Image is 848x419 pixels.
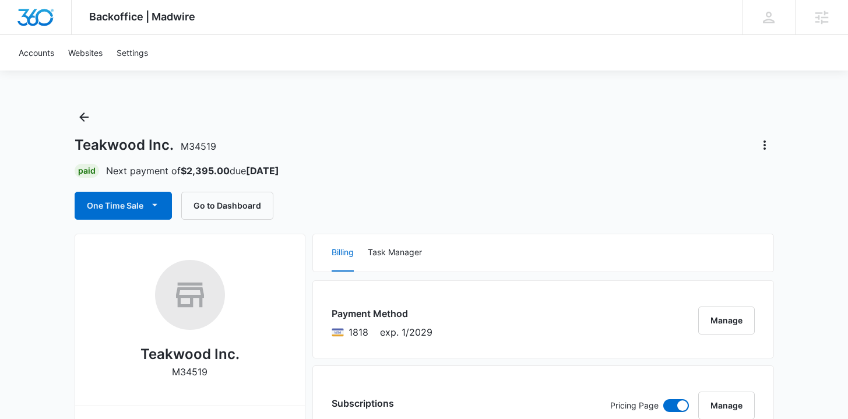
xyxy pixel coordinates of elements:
h1: Teakwood Inc. [75,136,216,154]
button: Manage [698,307,755,335]
button: Task Manager [368,234,422,272]
div: Paid [75,164,99,178]
a: Settings [110,35,155,71]
span: exp. 1/2029 [380,325,432,339]
p: M34519 [172,365,207,379]
span: M34519 [181,140,216,152]
a: Accounts [12,35,61,71]
span: Visa ending with [349,325,368,339]
button: Billing [332,234,354,272]
button: Back [75,108,93,126]
p: Pricing Page [610,399,659,412]
strong: $2,395.00 [181,165,230,177]
h3: Subscriptions [332,396,394,410]
h3: Payment Method [332,307,432,321]
button: One Time Sale [75,192,172,220]
a: Websites [61,35,110,71]
span: Backoffice | Madwire [89,10,195,23]
button: Actions [755,136,774,154]
button: Go to Dashboard [181,192,273,220]
h2: Teakwood Inc. [140,344,240,365]
strong: [DATE] [246,165,279,177]
p: Next payment of due [106,164,279,178]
